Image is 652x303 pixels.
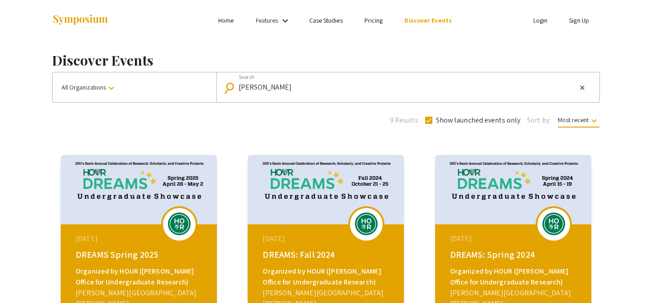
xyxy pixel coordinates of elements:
[589,115,599,126] mat-icon: keyboard_arrow_down
[263,248,391,261] div: DREAMS: Fall 2024
[436,115,521,126] span: Show launched events only
[527,115,551,126] span: Sort by:
[225,80,238,96] mat-icon: Search
[62,83,117,91] span: All Organizations
[52,14,109,26] img: Symposium by ForagerOne
[404,16,452,24] a: Discover Events
[558,116,599,128] span: Most recent
[106,83,117,94] mat-icon: keyboard_arrow_down
[248,155,404,224] img: dreams-fall-2024_eventCoverPhoto_0caa39__thumb.jpg
[450,266,579,288] div: Organized by HOUR ([PERSON_NAME] Office for Undergraduate Research)
[540,213,567,235] img: dreams-spring-2024_eventLogo_346f6f_.png
[551,112,607,128] button: Most recent
[450,248,579,261] div: DREAMS: Spring 2024
[239,83,576,91] input: Looking for something specific?
[52,52,600,68] h1: Discover Events
[450,233,579,244] div: [DATE]
[166,213,193,235] img: dreams-spring-2025_eventLogo_7b54a7_.png
[280,15,291,26] mat-icon: Expand Features list
[61,155,217,224] img: dreams-spring-2025_eventCoverPhoto_df4d26__thumb.jpg
[533,16,548,24] a: Login
[579,84,586,92] mat-icon: close
[256,16,278,24] a: Features
[569,16,589,24] a: Sign Up
[76,248,204,261] div: DREAMS Spring 2025
[263,233,391,244] div: [DATE]
[353,213,380,235] img: dreams-fall-2024_eventLogo_ff6658_.png
[263,266,391,288] div: Organized by HOUR ([PERSON_NAME] Office for Undergraduate Research)
[76,266,204,288] div: Organized by HOUR ([PERSON_NAME] Office for Undergraduate Research)
[435,155,591,224] img: dreams-spring-2024_eventCoverPhoto_ffb700__thumb.jpg
[364,16,383,24] a: Pricing
[53,72,216,102] button: All Organizations
[390,115,418,126] span: 9 Results
[218,16,234,24] a: Home
[577,82,588,93] button: Clear
[76,233,204,244] div: [DATE]
[309,16,343,24] a: Case Studies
